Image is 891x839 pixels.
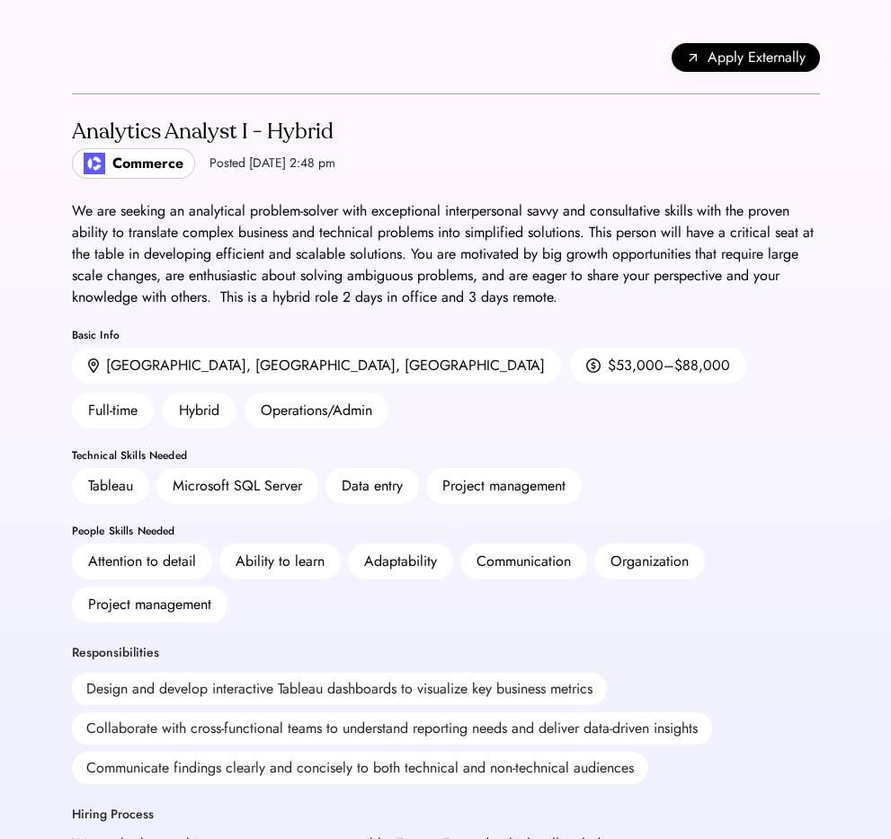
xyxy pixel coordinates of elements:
div: Attention to detail [88,551,196,572]
div: We are seeking an analytical problem-solver with exceptional interpersonal savvy and consultative... [72,200,820,308]
img: poweredbycommerce_logo.jpeg [84,153,105,174]
div: Design and develop interactive Tableau dashboards to visualize key business metrics [72,673,607,705]
div: Communication [477,551,571,572]
div: Full-time [72,393,154,428]
img: location.svg [88,358,99,374]
span: Apply Externally [708,47,806,68]
div: [GEOGRAPHIC_DATA], [GEOGRAPHIC_DATA], [GEOGRAPHIC_DATA] [106,355,545,376]
div: Organization [610,551,689,572]
div: Operations/Admin [245,393,388,428]
img: money.svg [586,358,601,374]
div: Project management [442,475,566,497]
div: Hybrid [163,393,236,428]
div: Data entry [342,475,403,497]
div: Collaborate with cross-functional teams to understand reporting needs and deliver data-driven ins... [72,712,712,745]
div: Analytics Analyst I - Hybrid [72,118,335,146]
div: Project management [88,594,211,615]
div: $53,000–$88,000 [608,355,730,376]
div: Hiring Process [72,806,154,824]
button: Apply Externally [672,43,820,72]
div: Commerce [112,153,183,174]
div: Basic Info [72,330,820,340]
div: Ability to learn [236,551,325,572]
div: Microsoft SQL Server [173,475,302,497]
div: People Skills Needed [72,525,820,536]
div: Communicate findings clearly and concisely to both technical and non-technical audiences [72,752,648,784]
div: Posted [DATE] 2:48 pm [209,155,335,172]
div: Tableau [88,475,133,497]
div: Responsibilities [72,644,159,662]
div: Adaptability [364,551,437,572]
div: Technical Skills Needed [72,450,820,461]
